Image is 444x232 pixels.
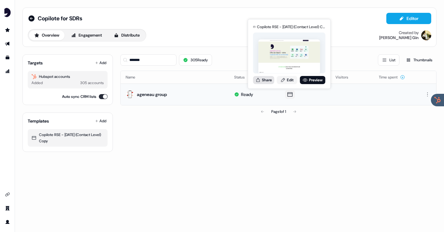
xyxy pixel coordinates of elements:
[258,39,320,74] img: asset preview
[28,60,43,66] div: Targets
[31,132,104,144] div: Copilote RSE - [DATE] (Contact Level) Copy
[379,72,405,83] button: Time spent
[2,217,12,227] a: Go to profile
[421,30,431,40] img: Armand
[253,76,274,84] button: Share
[62,93,96,100] label: Auto sync CRM lists
[271,108,286,115] div: Page 1 of 1
[335,72,356,83] button: Visitors
[179,54,212,66] button: 305Ready
[80,80,104,86] div: 305 accounts
[126,72,143,83] button: Name
[38,15,82,22] span: Copilote for SDRs
[31,80,43,86] div: Added
[386,13,431,24] button: Editor
[241,91,253,98] div: Ready
[277,76,297,84] a: Edit
[109,30,145,40] button: Distribute
[402,54,437,66] button: Thumbnails
[2,203,12,213] a: Go to team
[386,16,431,23] a: Editor
[2,66,12,76] a: Go to attribution
[28,118,49,124] div: Templates
[257,24,326,30] div: Copilote RSE - [DATE] (Contact Level) Copy for ageneau group
[137,91,167,98] div: ageneau group
[2,53,12,63] a: Go to templates
[399,30,419,35] div: Created by
[378,54,399,66] button: List
[29,30,65,40] button: Overview
[234,72,252,83] button: Status
[31,73,104,80] div: Hubspot accounts
[2,25,12,35] a: Go to prospects
[66,30,107,40] button: Engagement
[300,76,326,84] a: Preview
[2,189,12,199] a: Go to integrations
[379,35,419,40] div: [PERSON_NAME] Gin
[2,39,12,49] a: Go to outbound experience
[94,58,108,67] button: Add
[94,117,108,125] button: Add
